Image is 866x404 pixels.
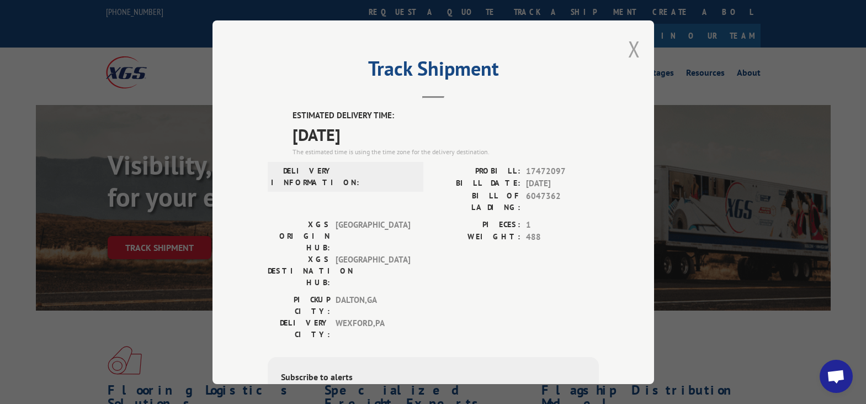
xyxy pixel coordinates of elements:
[433,177,520,190] label: BILL DATE:
[281,370,586,386] div: Subscribe to alerts
[433,190,520,213] label: BILL OF LADING:
[526,190,599,213] span: 6047362
[628,34,640,64] button: Close modal
[293,109,599,122] label: ESTIMATED DELIVERY TIME:
[820,360,853,393] div: Open chat
[336,317,410,340] span: WEXFORD , PA
[526,231,599,244] span: 488
[526,177,599,190] span: [DATE]
[433,165,520,177] label: PROBILL:
[268,317,330,340] label: DELIVERY CITY:
[268,293,330,317] label: PICKUP CITY:
[271,165,333,188] label: DELIVERY INFORMATION:
[433,231,520,244] label: WEIGHT:
[526,218,599,231] span: 1
[433,218,520,231] label: PIECES:
[526,165,599,177] span: 17472097
[336,253,410,288] span: [GEOGRAPHIC_DATA]
[268,253,330,288] label: XGS DESTINATION HUB:
[268,218,330,253] label: XGS ORIGIN HUB:
[293,146,599,156] div: The estimated time is using the time zone for the delivery destination.
[336,218,410,253] span: [GEOGRAPHIC_DATA]
[293,122,599,146] span: [DATE]
[268,61,599,82] h2: Track Shipment
[336,293,410,317] span: DALTON , GA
